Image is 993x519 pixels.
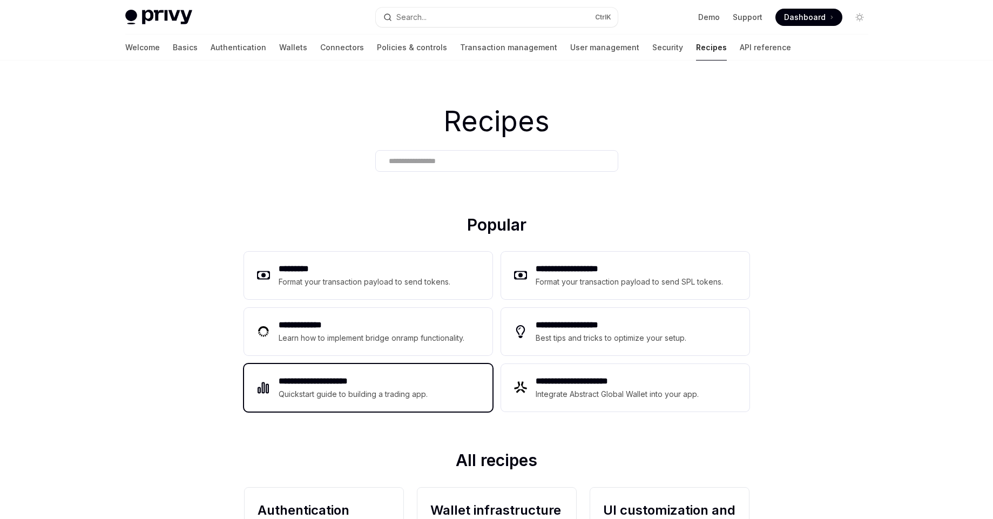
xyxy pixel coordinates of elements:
[279,35,307,60] a: Wallets
[696,35,727,60] a: Recipes
[376,8,618,27] button: Open search
[460,35,557,60] a: Transaction management
[740,35,791,60] a: API reference
[733,12,762,23] a: Support
[211,35,266,60] a: Authentication
[377,35,447,60] a: Policies & controls
[244,450,749,474] h2: All recipes
[851,9,868,26] button: Toggle dark mode
[279,332,468,345] div: Learn how to implement bridge onramp functionality.
[784,12,826,23] span: Dashboard
[320,35,364,60] a: Connectors
[244,252,492,299] a: **** ****Format your transaction payload to send tokens.
[244,308,492,355] a: **** **** ***Learn how to implement bridge onramp functionality.
[125,35,160,60] a: Welcome
[536,275,724,288] div: Format your transaction payload to send SPL tokens.
[536,388,700,401] div: Integrate Abstract Global Wallet into your app.
[244,215,749,239] h2: Popular
[570,35,639,60] a: User management
[652,35,683,60] a: Security
[173,35,198,60] a: Basics
[125,10,192,25] img: light logo
[396,11,427,24] div: Search...
[536,332,688,345] div: Best tips and tricks to optimize your setup.
[775,9,842,26] a: Dashboard
[279,275,451,288] div: Format your transaction payload to send tokens.
[698,12,720,23] a: Demo
[595,13,611,22] span: Ctrl K
[279,388,428,401] div: Quickstart guide to building a trading app.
